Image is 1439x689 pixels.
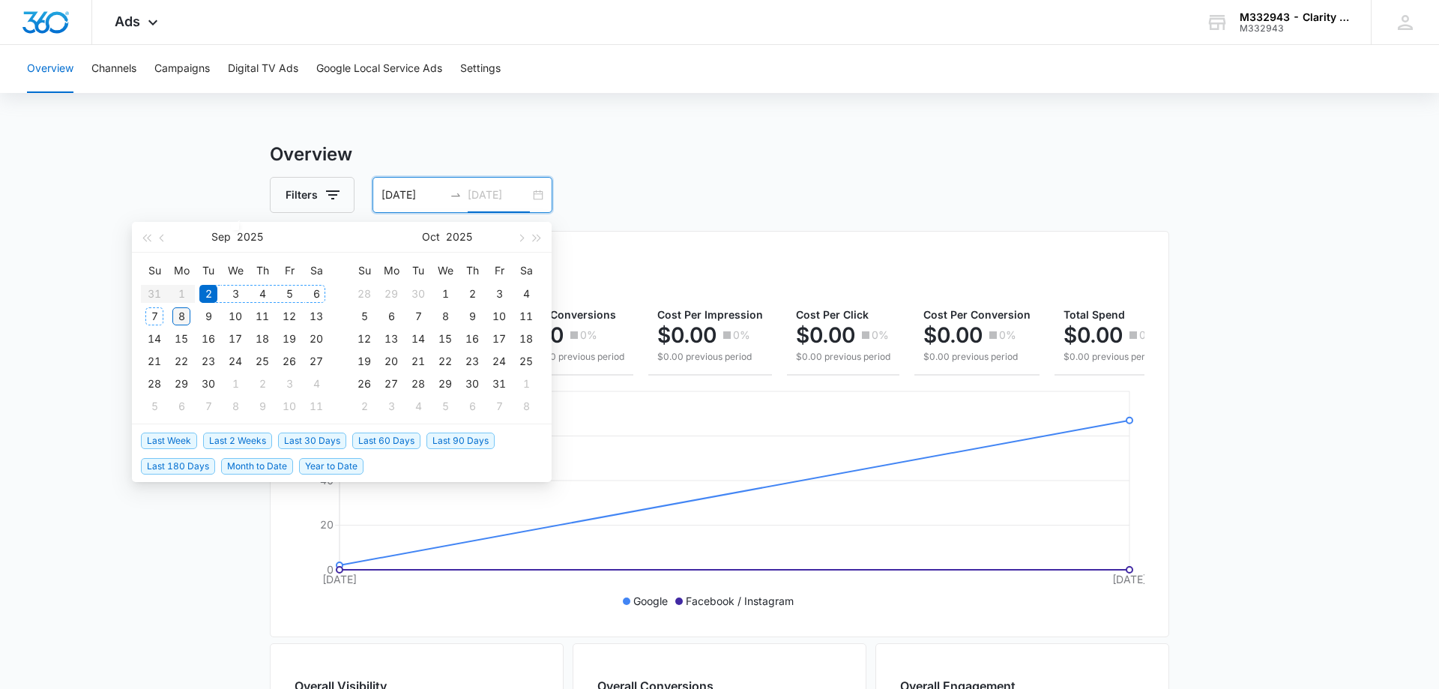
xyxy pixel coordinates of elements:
th: Th [249,259,276,283]
span: Total Spend [1064,308,1125,321]
td: 2025-10-03 [486,283,513,305]
td: 2025-10-09 [459,305,486,328]
div: 4 [253,285,271,303]
div: 8 [436,307,454,325]
td: 2025-10-19 [351,350,378,373]
button: 2025 [237,222,263,252]
span: Last 30 Days [278,433,346,449]
div: 18 [253,330,271,348]
td: 2025-09-30 [195,373,222,395]
div: 6 [307,285,325,303]
div: 8 [172,307,190,325]
div: 28 [409,375,427,393]
th: Sa [303,259,330,283]
div: 28 [145,375,163,393]
div: 7 [409,307,427,325]
td: 2025-09-11 [249,305,276,328]
div: 15 [436,330,454,348]
td: 2025-10-20 [378,350,405,373]
div: 10 [226,307,244,325]
td: 2025-10-01 [432,283,459,305]
div: 15 [172,330,190,348]
td: 2025-09-07 [141,305,168,328]
p: $0.00 [923,323,983,347]
td: 2025-09-09 [195,305,222,328]
td: 2025-10-05 [141,395,168,418]
p: Facebook / Instagram [686,593,794,609]
td: 2025-09-18 [249,328,276,350]
p: $0.00 previous period [923,350,1031,364]
td: 2025-10-12 [351,328,378,350]
td: 2025-09-03 [222,283,249,305]
td: 2025-10-13 [378,328,405,350]
td: 2025-10-07 [405,305,432,328]
td: 2025-10-02 [459,283,486,305]
div: 25 [517,352,535,370]
div: 9 [253,397,271,415]
span: Last 90 Days [426,433,495,449]
p: 0 previous period [550,350,624,364]
div: 9 [463,307,481,325]
div: 21 [409,352,427,370]
button: Sep [211,222,231,252]
div: 1 [226,375,244,393]
td: 2025-09-29 [168,373,195,395]
div: 16 [199,330,217,348]
span: Conversions [550,308,616,321]
td: 2025-10-26 [351,373,378,395]
button: Oct [422,222,440,252]
div: 9 [199,307,217,325]
div: 21 [145,352,163,370]
td: 2025-09-20 [303,328,330,350]
td: 2025-10-05 [351,305,378,328]
td: 2025-10-06 [168,395,195,418]
div: 6 [463,397,481,415]
h3: Overview [270,141,1169,168]
span: swap-right [450,189,462,201]
td: 2025-10-02 [249,373,276,395]
span: Ads [115,13,140,29]
td: 2025-10-22 [432,350,459,373]
div: 24 [490,352,508,370]
td: 2025-10-04 [513,283,540,305]
span: Last 180 Days [141,458,215,475]
td: 2025-10-11 [303,395,330,418]
div: 31 [490,375,508,393]
div: 17 [226,330,244,348]
td: 2025-11-08 [513,395,540,418]
td: 2025-09-29 [378,283,405,305]
div: 7 [199,397,217,415]
div: 16 [463,330,481,348]
div: 4 [307,375,325,393]
td: 2025-10-17 [486,328,513,350]
div: 14 [409,330,427,348]
td: 2025-09-17 [222,328,249,350]
div: 19 [355,352,373,370]
div: 20 [307,330,325,348]
p: 0% [733,330,750,340]
div: 29 [172,375,190,393]
td: 2025-10-18 [513,328,540,350]
div: 8 [226,397,244,415]
div: 5 [280,285,298,303]
tspan: [DATE] [322,573,357,586]
div: 20 [382,352,400,370]
div: 3 [382,397,400,415]
td: 2025-09-25 [249,350,276,373]
td: 2025-09-26 [276,350,303,373]
p: $0.00 previous period [796,350,890,364]
td: 2025-09-24 [222,350,249,373]
p: $0.00 [657,323,717,347]
tspan: 0 [327,563,334,576]
div: 3 [280,375,298,393]
td: 2025-09-12 [276,305,303,328]
span: to [450,189,462,201]
div: 29 [382,285,400,303]
td: 2025-09-21 [141,350,168,373]
td: 2025-10-09 [249,395,276,418]
div: 1 [436,285,454,303]
div: 7 [490,397,508,415]
p: 0 [550,323,564,347]
input: Start date [381,187,444,203]
div: 23 [463,352,481,370]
